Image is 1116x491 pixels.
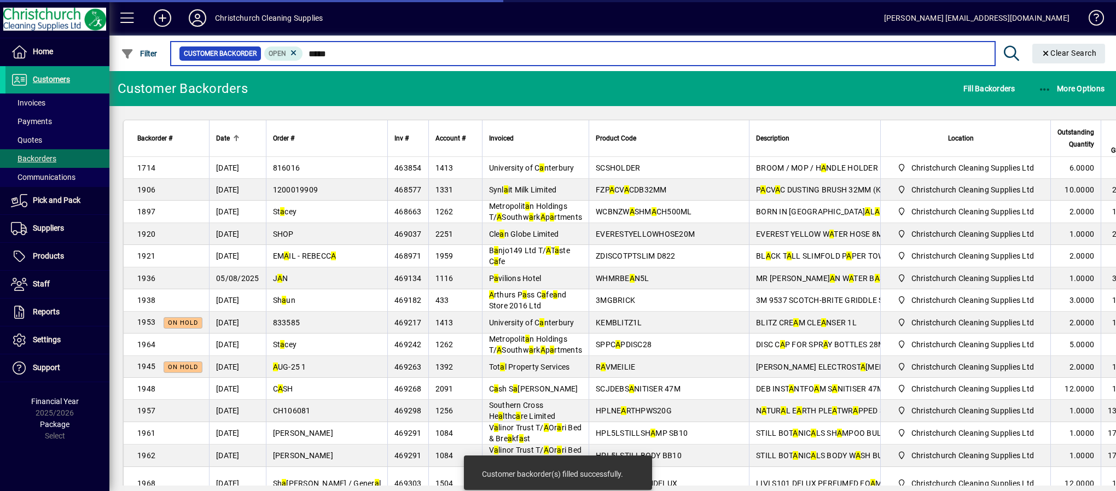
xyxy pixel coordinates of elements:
div: Christchurch Cleaning Supplies [215,9,323,27]
span: Christchurch Cleaning Supplies Ltd [911,361,1034,372]
em: A [284,252,289,260]
span: DISC C P FOR SPR Y BOTTLES 28MM/41010 [756,340,917,349]
em: A [823,340,828,349]
div: Date [216,132,259,144]
span: Christchurch Cleaning Supplies Ltd [911,428,1034,439]
span: [PERSON_NAME] [273,429,333,437]
em: a [557,446,561,454]
em: A [331,252,336,260]
em: A [652,207,656,216]
span: 463854 [394,163,422,172]
span: BL CK T LL SLIMFOLD P PER TOWEL DISPENSER FOL - D822 (PT:604/1402) [756,252,1032,260]
span: 469298 [394,406,422,415]
button: Clear [1032,44,1106,63]
td: 12.0000 [1050,378,1101,400]
span: Metropolit n Holdings T/ Southw rk p rtments [489,202,583,221]
em: A [278,384,283,393]
span: Clear Search [1041,49,1097,57]
em: a [504,185,508,194]
span: 1936 [137,274,155,283]
em: a [516,412,520,420]
td: [DATE] [209,157,266,179]
span: Christchurch Cleaning Supplies Ltd [893,404,1038,417]
span: Date [216,132,230,144]
span: Christchurch Cleaning Supplies Ltd [893,426,1038,440]
td: 10.0000 [1050,179,1101,201]
span: CH106081 [273,406,311,415]
td: 6.0000 [1050,157,1101,179]
td: 5.0000 [1050,334,1101,356]
span: 1331 [435,185,454,194]
span: 2091 [435,384,454,393]
td: 1.0000 [1050,422,1101,445]
span: Synl it Milk Limited [489,185,557,194]
em: A [766,252,771,260]
span: 469037 [394,230,422,238]
span: Christchurch Cleaning Supplies Ltd [911,339,1034,350]
a: Support [5,354,109,382]
em: A [811,429,816,437]
em: a [539,163,544,172]
td: [DATE] [209,334,266,356]
span: Backorder # [137,132,172,144]
span: Christchurch Cleaning Supplies Ltd [893,183,1038,196]
span: SPPC PDISC28 [596,340,652,349]
em: A [544,423,549,432]
span: Staff [33,279,50,288]
span: 816016 [273,163,300,172]
em: a [280,340,284,349]
span: 1897 [137,207,155,216]
em: A [762,406,766,415]
span: 468971 [394,252,422,260]
button: More Options [1036,79,1108,98]
span: Package [40,420,69,429]
span: P vilions Hotel [489,274,542,283]
span: 469291 [394,451,422,460]
span: Cle n Globe Limited [489,230,559,238]
span: Fill Backorders [963,80,1015,97]
span: SCJDEBS NITISER 47M [596,384,681,393]
span: 469134 [394,274,422,283]
span: University of C nterbury [489,163,574,172]
span: Christchurch Cleaning Supplies Ltd [893,249,1038,262]
span: 469182 [394,296,422,305]
span: rthurs P ss C fe nd Store 2016 Ltd [489,290,567,310]
em: A [830,274,835,283]
em: A [630,207,635,216]
em: a [542,290,546,299]
span: 2251 [435,230,454,238]
span: 1084 [435,429,454,437]
a: Knowledge Base [1080,2,1102,38]
span: MR [PERSON_NAME] N W TER B SED GENER L PURPOSE CLE NER & IR FRESHENER 5L [756,274,1079,283]
span: Products [33,252,64,260]
span: Christchurch Cleaning Supplies Ltd [911,295,1034,306]
div: Order # [273,132,381,144]
span: Christchurch Cleaning Supplies Ltd [893,360,1038,373]
em: A [861,363,865,371]
span: Christchurch Cleaning Supplies Ltd [893,161,1038,174]
em: A [540,213,545,221]
div: Inv # [394,132,422,144]
span: Christchurch Cleaning Supplies Ltd [893,294,1038,307]
span: Christchurch Cleaning Supplies Ltd [893,272,1038,285]
span: 1962 [137,451,155,460]
span: Payments [11,117,52,126]
a: Staff [5,271,109,298]
span: Christchurch Cleaning Supplies Ltd [911,317,1034,328]
span: Order # [273,132,294,144]
em: A [650,429,655,437]
em: a [282,296,286,305]
td: 1.0000 [1050,445,1101,467]
span: SHOP [273,230,294,238]
div: Description [756,132,874,144]
td: 1.0000 [1050,400,1101,422]
button: Profile [180,8,215,28]
span: Christchurch Cleaning Supplies Ltd [893,338,1038,351]
em: A [829,230,834,238]
em: A [630,274,635,283]
span: 1953 [137,318,155,326]
span: 1921 [137,252,155,260]
span: 1961 [137,429,155,437]
span: Christchurch Cleaning Supplies Ltd [893,205,1038,218]
span: 3M 9537 SCOTCH-BRITE GRIDDLE SCRUBBER 102 X 152MM [756,296,969,305]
